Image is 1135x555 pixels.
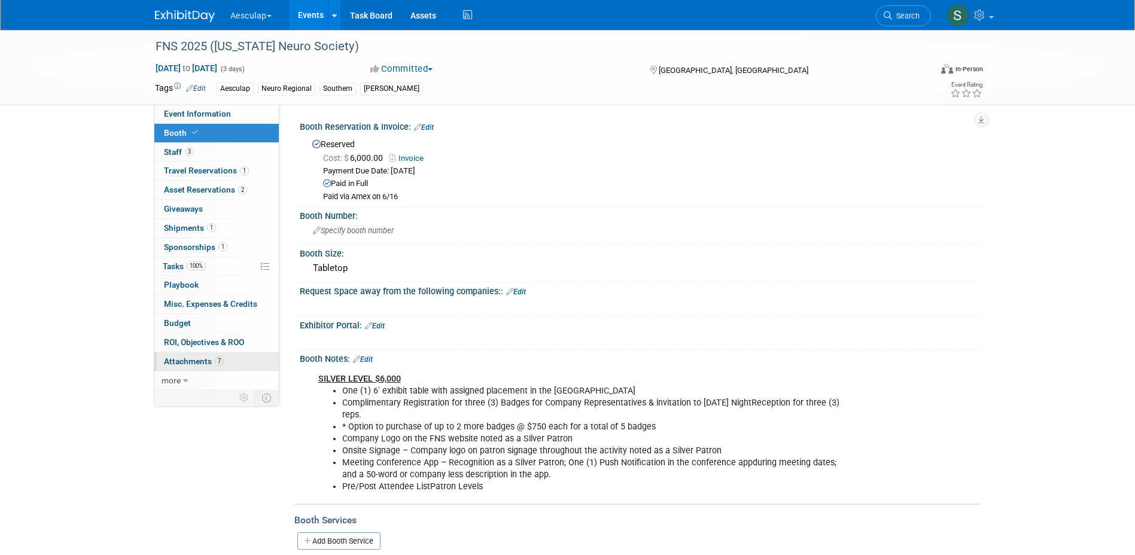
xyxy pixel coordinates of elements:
div: Southern [319,83,356,95]
span: Staff [164,147,194,157]
span: 6,000.00 [323,153,388,163]
div: Paid in Full [323,178,972,190]
b: SILVER LEVEL $6,000 [318,374,401,384]
div: FNS 2025 ([US_STATE] Neuro Society) [151,36,913,57]
td: Toggle Event Tabs [254,390,279,405]
span: to [181,63,192,73]
span: Shipments [164,223,216,233]
span: 1 [207,223,216,232]
div: Event Format [860,62,984,80]
div: Aesculap [217,83,254,95]
img: Sara Hurson [947,4,969,27]
a: Giveaways [154,200,279,218]
div: Booth Services [294,514,981,527]
span: ROI, Objectives & ROO [164,337,244,347]
span: Travel Reservations [164,166,249,175]
a: Edit [365,322,385,330]
li: Complimentary Registration for three (3) Badges for Company Representatives & invitation to [DATE... [342,397,842,421]
span: Tasks [163,261,206,271]
a: Budget [154,314,279,333]
span: Misc. Expenses & Credits [164,299,257,309]
div: Booth Reservation & Invoice: [300,118,981,133]
div: Booth Size: [300,245,981,260]
a: Edit [414,123,434,132]
a: Tasks100% [154,257,279,276]
a: Edit [186,84,206,93]
a: more [154,371,279,390]
span: 7 [215,356,224,365]
span: Search [892,11,920,20]
span: Giveaways [164,204,203,214]
div: Tabletop [309,259,972,277]
td: Tags [155,82,206,96]
span: 100% [187,261,206,270]
div: Event Rating [950,82,982,88]
div: Paid via Amex on 6/16 [323,192,972,202]
li: Pre/Post Attendee ListPatron Levels [342,481,842,493]
i: Booth reservation complete [192,129,198,136]
span: Playbook [164,280,199,289]
span: 1 [240,166,249,175]
img: ExhibitDay [155,10,215,22]
img: Format-Inperson.png [941,64,953,74]
a: Attachments7 [154,352,279,371]
div: Exhibitor Portal: [300,316,981,332]
span: Attachments [164,356,224,366]
a: Edit [506,288,526,296]
button: Committed [366,63,437,75]
a: Staff3 [154,143,279,161]
a: Booth [154,124,279,142]
div: Request Space away from the following companies:: [300,282,981,298]
a: Misc. Expenses & Credits [154,295,279,313]
div: Payment Due Date: [DATE] [323,166,972,177]
span: Asset Reservations [164,185,247,194]
a: Event Information [154,105,279,123]
span: Budget [164,318,191,328]
td: Personalize Event Tab Strip [234,390,255,405]
div: In-Person [955,65,983,74]
a: Playbook [154,276,279,294]
span: Event Information [164,109,231,118]
a: Shipments1 [154,219,279,237]
a: Sponsorships1 [154,238,279,257]
span: [GEOGRAPHIC_DATA], [GEOGRAPHIC_DATA] [659,66,808,75]
li: * Option to purchase of up to 2 more badges @ $750 each for a total of 5 badges [342,421,842,433]
div: [PERSON_NAME] [360,83,423,95]
span: Booth [164,128,200,138]
a: Search [876,5,931,26]
li: Onsite Signage – Company logo on patron signage throughout the activity noted as a Silver Patron [342,445,842,457]
div: Booth Notes: [300,350,981,365]
span: 1 [218,242,227,251]
li: Company Logo on the FNS website noted as a Silver Patron [342,433,842,445]
span: [DATE] [DATE] [155,63,218,74]
span: Cost: $ [323,153,350,163]
a: Edit [353,355,373,364]
span: Sponsorships [164,242,227,252]
span: Specify booth number [313,226,394,235]
div: Reserved [309,135,972,203]
div: Neuro Regional [258,83,315,95]
a: Asset Reservations2 [154,181,279,199]
span: more [162,376,181,385]
div: Booth Number: [300,207,981,222]
span: 3 [185,147,194,156]
a: Add Booth Service [297,532,381,550]
li: Meeting Conference App – Recognition as a Silver Patron; One (1) Push Notification in the confere... [342,457,842,481]
span: 2 [238,185,247,194]
li: One (1) 6' exhibit table with assigned placement in the [GEOGRAPHIC_DATA] [342,385,842,397]
a: ROI, Objectives & ROO [154,333,279,352]
span: (3 days) [220,65,245,73]
a: Invoice [390,154,430,163]
a: Travel Reservations1 [154,161,279,180]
